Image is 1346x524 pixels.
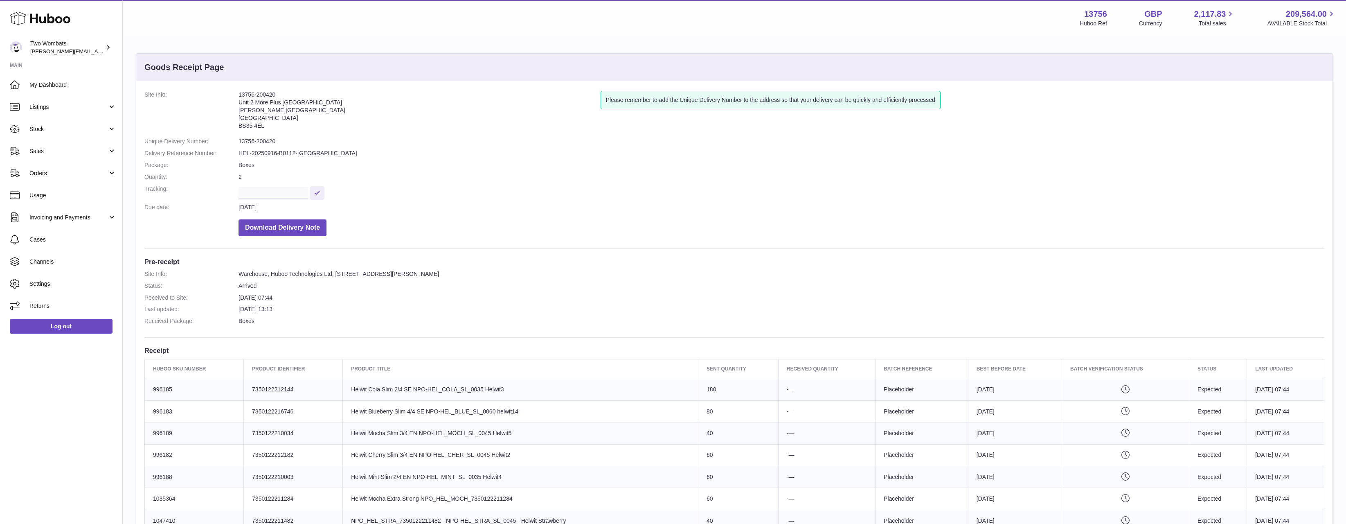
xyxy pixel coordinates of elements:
[1189,444,1247,466] td: Expected
[144,203,239,211] dt: Due date:
[145,444,244,466] td: 996182
[968,422,1062,444] td: [DATE]
[29,169,108,177] span: Orders
[239,294,1324,302] dd: [DATE] 07:44
[144,282,239,290] dt: Status:
[29,192,116,199] span: Usage
[29,214,108,221] span: Invoicing and Payments
[1139,20,1162,27] div: Currency
[145,400,244,422] td: 996183
[1189,466,1247,488] td: Expected
[1247,379,1324,400] td: [DATE] 07:44
[1189,488,1247,510] td: Expected
[968,466,1062,488] td: [DATE]
[144,305,239,313] dt: Last updated:
[968,379,1062,400] td: [DATE]
[778,444,875,466] td: -—
[29,147,108,155] span: Sales
[343,466,698,488] td: Helwit Mint Slim 2/4 EN NPO-HEL_MINT_SL_0035 Helwit4
[239,138,1324,145] dd: 13756-200420
[239,173,1324,181] dd: 2
[876,359,968,379] th: Batch Reference
[244,488,343,510] td: 7350122211284
[876,444,968,466] td: Placeholder
[876,466,968,488] td: Placeholder
[1144,9,1162,20] strong: GBP
[244,444,343,466] td: 7350122212182
[876,488,968,510] td: Placeholder
[239,282,1324,290] dd: Arrived
[343,359,698,379] th: Product title
[1080,20,1107,27] div: Huboo Ref
[30,48,164,54] span: [PERSON_NAME][EMAIL_ADDRESS][DOMAIN_NAME]
[145,488,244,510] td: 1035364
[1194,9,1236,27] a: 2,117.83 Total sales
[1199,20,1235,27] span: Total sales
[244,400,343,422] td: 7350122216746
[343,422,698,444] td: Helwit Mocha Slim 3/4 EN NPO-HEL_MOCH_SL_0045 Helwit5
[698,488,779,510] td: 60
[968,488,1062,510] td: [DATE]
[601,91,941,109] div: Please remember to add the Unique Delivery Number to the address so that your delivery can be qui...
[145,379,244,400] td: 996185
[239,219,326,236] button: Download Delivery Note
[968,400,1062,422] td: [DATE]
[1189,379,1247,400] td: Expected
[144,173,239,181] dt: Quantity:
[244,359,343,379] th: Product Identifier
[778,379,875,400] td: -—
[239,149,1324,157] dd: HEL-20250916-B0112-[GEOGRAPHIC_DATA]
[698,400,779,422] td: 80
[10,41,22,54] img: alan@twowombats.com
[1247,400,1324,422] td: [DATE] 07:44
[144,62,224,73] h3: Goods Receipt Page
[1189,422,1247,444] td: Expected
[968,444,1062,466] td: [DATE]
[876,400,968,422] td: Placeholder
[1286,9,1327,20] span: 209,564.00
[29,81,116,89] span: My Dashboard
[29,103,108,111] span: Listings
[239,270,1324,278] dd: Warehouse, Huboo Technologies Ltd, [STREET_ADDRESS][PERSON_NAME]
[343,444,698,466] td: Helwit Cherry Slim 3/4 EN NPO-HEL_CHER_SL_0045 Helwit2
[144,346,1324,355] h3: Receipt
[1267,20,1336,27] span: AVAILABLE Stock Total
[1247,359,1324,379] th: Last updated
[1194,9,1226,20] span: 2,117.83
[778,488,875,510] td: -—
[29,280,116,288] span: Settings
[343,379,698,400] td: Helwit Cola Slim 2/4 SE NPO-HEL_COLA_SL_0035 Helwit3
[778,400,875,422] td: -—
[1062,359,1189,379] th: Batch Verification Status
[1189,359,1247,379] th: Status
[30,40,104,55] div: Two Wombats
[144,138,239,145] dt: Unique Delivery Number:
[876,379,968,400] td: Placeholder
[778,466,875,488] td: -—
[968,359,1062,379] th: Best Before Date
[698,466,779,488] td: 60
[239,305,1324,313] dd: [DATE] 13:13
[343,400,698,422] td: Helwit Blueberry Slim 4/4 SE NPO-HEL_BLUE_SL_0060 helwit14
[29,125,108,133] span: Stock
[1084,9,1107,20] strong: 13756
[876,422,968,444] td: Placeholder
[145,359,244,379] th: Huboo SKU Number
[144,257,1324,266] h3: Pre-receipt
[244,422,343,444] td: 7350122210034
[1189,400,1247,422] td: Expected
[698,422,779,444] td: 40
[698,359,779,379] th: Sent Quantity
[144,149,239,157] dt: Delivery Reference Number:
[1247,444,1324,466] td: [DATE] 07:44
[778,422,875,444] td: -—
[698,444,779,466] td: 60
[778,359,875,379] th: Received Quantity
[1247,422,1324,444] td: [DATE] 07:44
[29,258,116,266] span: Channels
[239,203,1324,211] dd: [DATE]
[29,302,116,310] span: Returns
[144,91,239,133] dt: Site Info:
[144,294,239,302] dt: Received to Site:
[10,319,113,334] a: Log out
